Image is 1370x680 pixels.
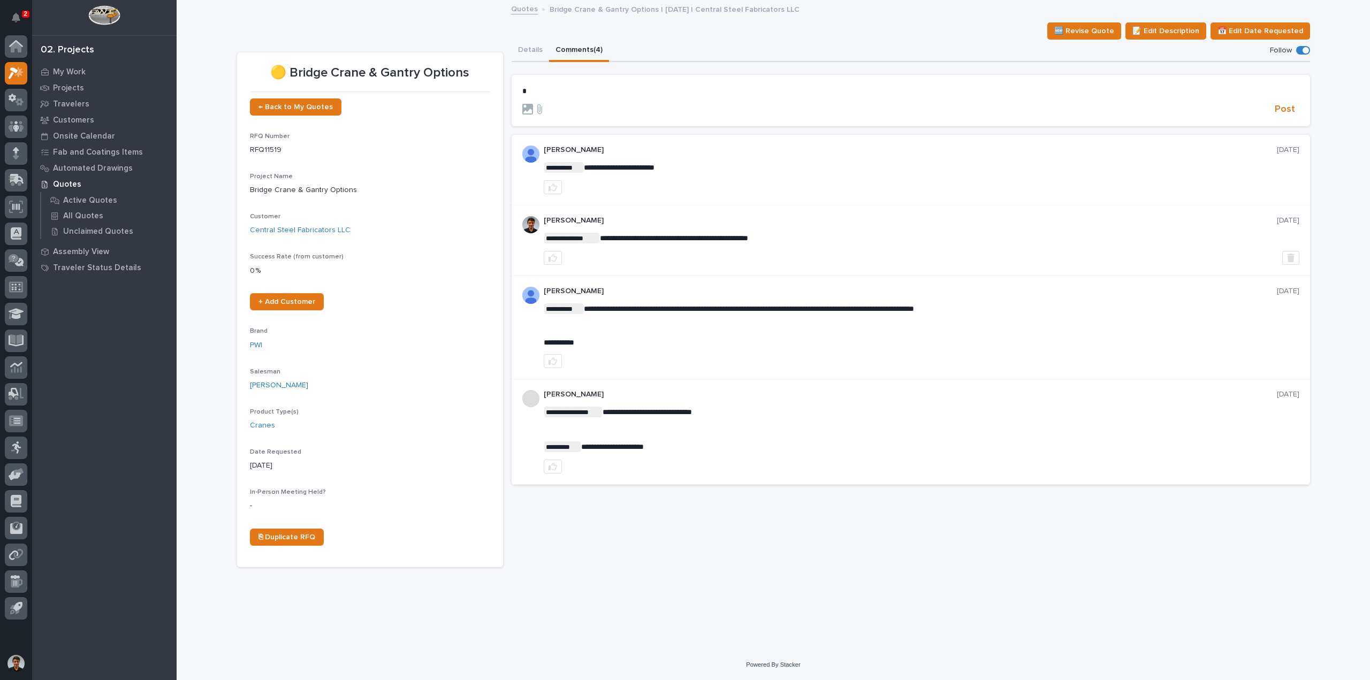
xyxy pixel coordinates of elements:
button: Comments (4) [549,40,609,62]
p: Follow [1270,46,1292,55]
span: Customer [250,213,280,220]
p: Bridge Crane & Gantry Options [250,185,490,196]
p: Automated Drawings [53,164,133,173]
button: like this post [544,251,562,265]
a: Fab and Coatings Items [32,144,177,160]
a: Traveler Status Details [32,259,177,276]
p: Unclaimed Quotes [63,227,133,236]
a: Assembly View [32,243,177,259]
p: RFQ11519 [250,144,490,156]
span: ⎘ Duplicate RFQ [258,533,315,541]
button: users-avatar [5,652,27,675]
img: AOh14Gjx62Rlbesu-yIIyH4c_jqdfkUZL5_Os84z4H1p=s96-c [522,216,539,233]
div: 02. Projects [41,44,94,56]
button: like this post [544,354,562,368]
p: Onsite Calendar [53,132,115,141]
p: [PERSON_NAME] [544,390,1277,399]
span: Post [1275,103,1295,116]
img: ALV-UjW1D-ML-FnCt4FgU8x4S79KJqwX3TQHk7UYGtoy9jV5yY8fpjVEvRQNbvDwvk-GQ6vc8cB5lOH07uFCwEYx9Ysx_wxRe... [522,146,539,163]
a: Automated Drawings [32,160,177,176]
button: Notifications [5,6,27,29]
span: Date Requested [250,449,301,455]
a: Customers [32,112,177,128]
button: like this post [544,460,562,473]
p: [PERSON_NAME] [544,216,1277,225]
a: Quotes [511,2,538,14]
a: ⎘ Duplicate RFQ [250,529,324,546]
a: Central Steel Fabricators LLC [250,225,351,236]
span: RFQ Number [250,133,290,140]
span: Brand [250,328,268,334]
button: like this post [544,180,562,194]
a: Unclaimed Quotes [41,224,177,239]
button: 📝 Edit Description [1125,22,1206,40]
span: Project Name [250,173,293,180]
a: Powered By Stacker [746,661,800,668]
p: [PERSON_NAME] [544,287,1277,296]
button: Post [1270,103,1299,116]
img: Workspace Logo [88,5,120,25]
a: Quotes [32,176,177,192]
span: Salesman [250,369,280,375]
span: ← Back to My Quotes [258,103,333,111]
p: [PERSON_NAME] [544,146,1277,155]
p: All Quotes [63,211,103,221]
a: Active Quotes [41,193,177,208]
span: 🆕 Revise Quote [1054,25,1114,37]
p: [DATE] [1277,390,1299,399]
a: [PERSON_NAME] [250,380,308,391]
p: Bridge Crane & Gantry Options | [DATE] | Central Steel Fabricators LLC [550,3,800,14]
p: [DATE] [1277,216,1299,225]
p: Fab and Coatings Items [53,148,143,157]
button: 📅 Edit Date Requested [1211,22,1310,40]
span: + Add Customer [258,298,315,305]
a: + Add Customer [250,293,324,310]
p: Quotes [53,180,81,189]
p: My Work [53,67,86,77]
p: [DATE] [1277,146,1299,155]
p: [DATE] [250,460,490,471]
a: Onsite Calendar [32,128,177,144]
span: Success Rate (from customer) [250,254,344,260]
div: Notifications2 [13,13,27,30]
button: 🆕 Revise Quote [1047,22,1121,40]
a: Cranes [250,420,275,431]
span: In-Person Meeting Held? [250,489,326,495]
p: 2 [24,10,27,18]
img: ALV-UjW1D-ML-FnCt4FgU8x4S79KJqwX3TQHk7UYGtoy9jV5yY8fpjVEvRQNbvDwvk-GQ6vc8cB5lOH07uFCwEYx9Ysx_wxRe... [522,287,539,304]
button: Delete post [1282,251,1299,265]
a: Travelers [32,96,177,112]
a: All Quotes [41,208,177,223]
p: 0 % [250,265,490,277]
button: Details [512,40,549,62]
p: Travelers [53,100,89,109]
a: My Work [32,64,177,80]
p: 🟡 Bridge Crane & Gantry Options [250,65,490,81]
span: Product Type(s) [250,409,299,415]
span: 📝 Edit Description [1132,25,1199,37]
p: Traveler Status Details [53,263,141,273]
a: PWI [250,340,262,351]
a: Projects [32,80,177,96]
p: [DATE] [1277,287,1299,296]
p: Assembly View [53,247,109,257]
p: Active Quotes [63,196,117,205]
p: Customers [53,116,94,125]
p: - [250,500,490,511]
a: ← Back to My Quotes [250,98,341,116]
p: Projects [53,83,84,93]
span: 📅 Edit Date Requested [1217,25,1303,37]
